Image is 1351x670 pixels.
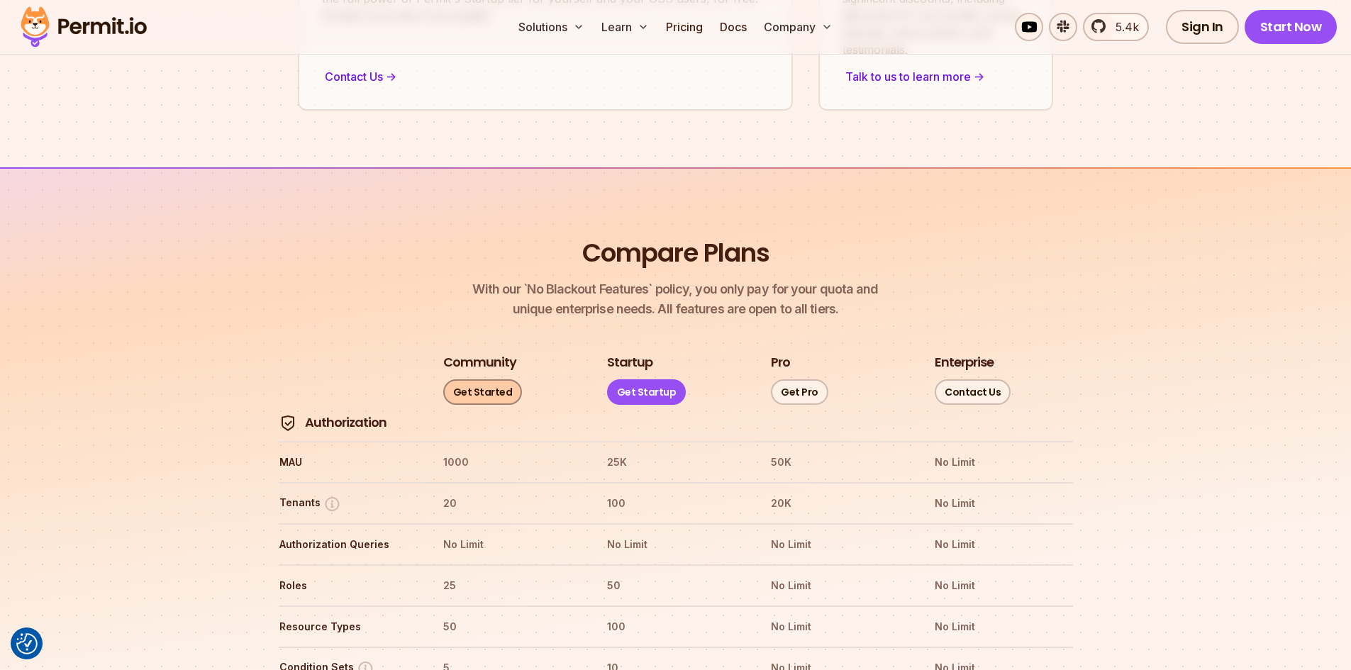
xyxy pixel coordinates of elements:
[606,533,745,556] th: No Limit
[843,67,1029,86] div: Talk to us to learn more
[770,451,908,474] th: 50K
[582,235,769,271] h2: Compare Plans
[1245,10,1338,44] a: Start Now
[606,615,745,638] th: 100
[660,13,708,41] a: Pricing
[606,574,745,597] th: 50
[1166,10,1239,44] a: Sign In
[279,495,341,513] button: Tenants
[16,633,38,654] button: Consent Preferences
[1083,13,1149,41] a: 5.4k
[513,13,590,41] button: Solutions
[443,354,516,372] h3: Community
[279,415,296,432] img: Authorization
[443,533,581,556] th: No Limit
[934,615,1072,638] th: No Limit
[596,13,655,41] button: Learn
[472,279,878,299] span: With our `No Blackout Features` policy, you only pay for your quota and
[305,414,387,432] h4: Authorization
[443,492,581,515] th: 20
[16,633,38,654] img: Revisit consent button
[443,574,581,597] th: 25
[14,3,153,51] img: Permit logo
[279,451,417,474] th: MAU
[607,379,686,405] a: Get Startup
[974,68,984,85] span: ->
[443,451,581,474] th: 1000
[443,615,581,638] th: 50
[279,615,417,638] th: Resource Types
[771,354,790,372] h3: Pro
[770,615,908,638] th: No Limit
[279,533,417,556] th: Authorization Queries
[934,451,1072,474] th: No Limit
[935,354,994,372] h3: Enterprise
[771,379,828,405] a: Get Pro
[935,379,1011,405] a: Contact Us
[606,451,745,474] th: 25K
[934,574,1072,597] th: No Limit
[934,533,1072,556] th: No Limit
[770,574,908,597] th: No Limit
[770,533,908,556] th: No Limit
[934,492,1072,515] th: No Limit
[606,492,745,515] th: 100
[770,492,908,515] th: 20K
[607,354,652,372] h3: Startup
[443,379,523,405] a: Get Started
[279,574,417,597] th: Roles
[1107,18,1139,35] span: 5.4k
[386,68,396,85] span: ->
[322,67,769,86] div: Contact Us
[472,279,878,319] p: unique enterprise needs. All features are open to all tiers.
[714,13,752,41] a: Docs
[758,13,838,41] button: Company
